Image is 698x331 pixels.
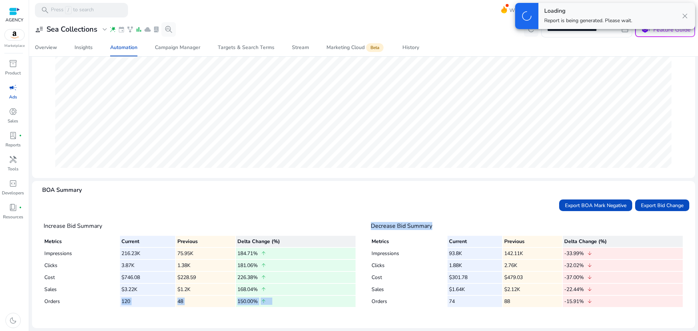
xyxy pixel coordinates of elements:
span: close [681,12,689,20]
span: arrow_upward [261,286,266,292]
button: Export Bid Change [635,199,689,211]
span: arrow_downward [587,250,593,256]
span: dark_mode [9,316,17,325]
span: family_history [127,26,134,33]
td: Cost [44,272,119,283]
td: $746.08 [120,272,175,283]
td: $301.78 [448,272,502,283]
td: $1.64K [448,284,502,295]
td: -15.91% [563,296,683,307]
td: 2.76K [503,260,562,271]
td: 168.04% [236,284,356,295]
p: Report is being generated. Please wait. [544,17,632,24]
p: Product [5,70,21,76]
td: 88 [503,296,562,307]
span: school [640,24,650,35]
th: Metrics [44,236,119,247]
span: arrow_downward [587,274,593,280]
span: expand_more [100,25,109,34]
td: Cost [372,272,447,283]
td: -33.99% [563,248,683,259]
td: $1.2K [176,284,235,295]
td: 75.95K [176,248,235,259]
td: 93.8K [448,248,502,259]
td: 216.23K [120,248,175,259]
p: Ads [9,94,17,100]
td: Orders [372,296,447,307]
span: code_blocks [9,179,17,188]
span: user_attributes [35,25,44,34]
td: Impressions [372,248,447,259]
span: arrow_upward [261,298,266,304]
span: arrow_downward [587,262,593,268]
td: -22.44% [563,284,683,295]
p: Tools [8,166,19,172]
td: Impressions [44,248,119,259]
td: -32.02% [563,260,683,271]
td: $228.59 [176,272,235,283]
span: progress_activity [521,10,533,22]
div: Insights [75,45,93,50]
td: 74 [448,296,502,307]
th: Metrics [372,236,447,247]
div: Stream [292,45,309,50]
td: $2.12K [503,284,562,295]
h4: Loading [544,8,632,15]
td: Orders [44,296,119,307]
span: Beta [366,43,384,52]
span: / [65,6,72,14]
span: Export Bid Change [641,202,683,209]
td: 3.87K [120,260,175,271]
p: Reports [5,142,21,148]
span: inventory_2 [9,59,17,68]
td: 142.11K [503,248,562,259]
th: Current [120,236,175,247]
div: Campaign Manager [155,45,200,50]
p: Developers [2,190,24,196]
h4: Increase Bid Summary [44,223,356,230]
span: wand_stars [109,26,116,33]
td: Clicks [44,260,119,271]
div: Marketing Cloud [326,45,385,51]
td: Sales [372,284,447,295]
h4: BOA Summary [42,187,82,194]
span: handyman [9,155,17,164]
td: 1.88K [448,260,502,271]
p: Press to search [51,6,94,14]
h4: Decrease Bid Summary [371,223,683,230]
span: arrow_downward [587,298,593,304]
span: arrow_upward [261,250,266,256]
span: fiber_manual_record [19,206,22,209]
span: event [118,26,125,33]
span: bar_chart [135,26,143,33]
th: Delta Change (%) [563,236,683,247]
h3: Sea Collections [47,25,97,34]
p: AGENCY [5,17,23,23]
span: refresh [527,25,535,34]
button: search_insights [161,22,176,37]
img: amazon.svg [5,29,24,40]
td: 184.71% [236,248,356,259]
p: Resources [3,214,23,220]
td: -37.00% [563,272,683,283]
span: search [41,6,49,15]
button: Export BOA Mark Negative [559,199,632,211]
span: arrow_upward [261,274,266,280]
p: Sales [8,118,18,124]
td: 1.38K [176,260,235,271]
td: 226.38% [236,272,356,283]
span: campaign [9,83,17,92]
span: search_insights [164,25,173,34]
td: $479.03 [503,272,562,283]
div: Targets & Search Terms [218,45,274,50]
td: 181.06% [236,260,356,271]
span: lab_profile [9,131,17,140]
div: Automation [110,45,137,50]
div: Overview [35,45,57,50]
span: What's New [509,4,538,17]
th: Current [448,236,502,247]
div: History [402,45,419,50]
span: Export BOA Mark Negative [565,202,626,209]
td: Sales [44,284,119,295]
th: Previous [503,236,562,247]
